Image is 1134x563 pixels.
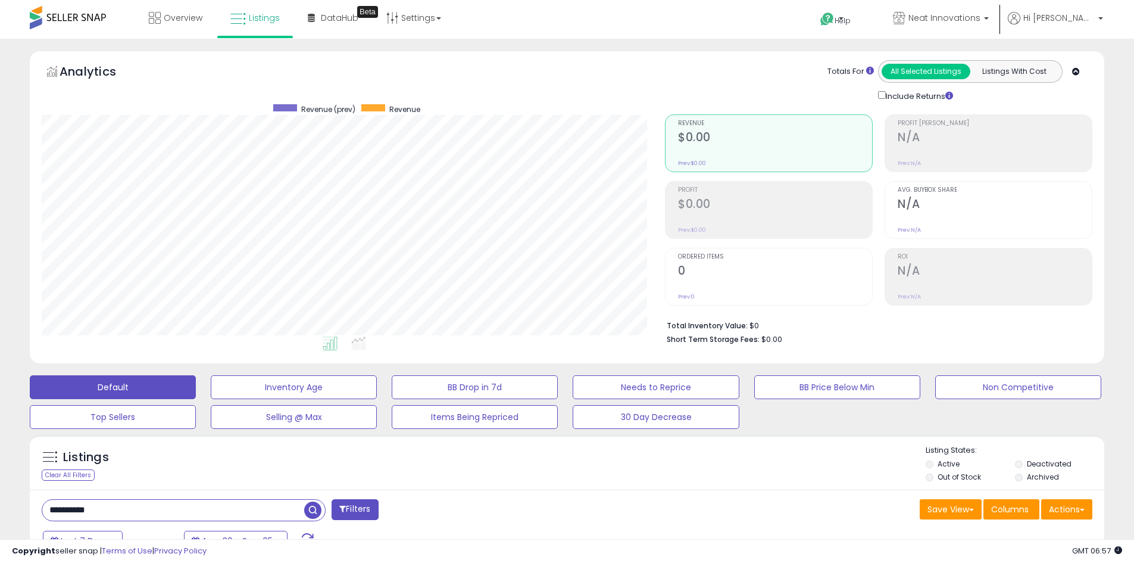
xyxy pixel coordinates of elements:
[991,503,1029,515] span: Columns
[573,375,739,399] button: Needs to Reprice
[389,104,420,114] span: Revenue
[898,254,1092,260] span: ROI
[811,3,874,39] a: Help
[678,130,872,147] h2: $0.00
[202,535,273,547] span: Aug-30 - Sep-05
[392,375,558,399] button: BB Drop in 7d
[869,89,967,102] div: Include Returns
[211,375,377,399] button: Inventory Age
[754,375,920,399] button: BB Price Below Min
[678,160,706,167] small: Prev: $0.00
[12,545,55,556] strong: Copyright
[43,531,123,551] button: Last 7 Days
[30,405,196,429] button: Top Sellers
[357,6,378,18] div: Tooltip anchor
[30,375,196,399] button: Default
[332,499,378,520] button: Filters
[61,535,108,547] span: Last 7 Days
[1027,472,1059,482] label: Archived
[835,15,851,26] span: Help
[678,293,695,300] small: Prev: 0
[63,449,109,466] h5: Listings
[321,12,358,24] span: DataHub
[392,405,558,429] button: Items Being Repriced
[667,334,760,344] b: Short Term Storage Fees:
[573,405,739,429] button: 30 Day Decrease
[678,197,872,213] h2: $0.00
[938,459,960,469] label: Active
[678,187,872,194] span: Profit
[1008,12,1103,39] a: Hi [PERSON_NAME]
[184,531,288,551] button: Aug-30 - Sep-05
[678,120,872,127] span: Revenue
[898,264,1092,280] h2: N/A
[42,469,95,481] div: Clear All Filters
[678,254,872,260] span: Ordered Items
[882,64,970,79] button: All Selected Listings
[898,160,921,167] small: Prev: N/A
[12,546,207,557] div: seller snap | |
[249,12,280,24] span: Listings
[667,318,1083,332] li: $0
[678,226,706,234] small: Prev: $0.00
[301,104,355,114] span: Revenue (prev)
[154,545,207,556] a: Privacy Policy
[678,264,872,280] h2: 0
[920,499,982,520] button: Save View
[1023,12,1095,24] span: Hi [PERSON_NAME]
[898,120,1092,127] span: Profit [PERSON_NAME]
[983,499,1039,520] button: Columns
[761,334,782,345] span: $0.00
[102,545,152,556] a: Terms of Use
[827,66,874,77] div: Totals For
[970,64,1058,79] button: Listings With Cost
[898,293,921,300] small: Prev: N/A
[1072,545,1122,556] span: 2025-09-17 06:57 GMT
[211,405,377,429] button: Selling @ Max
[908,12,980,24] span: Neat Innovations
[124,536,179,548] span: Compared to:
[898,130,1092,147] h2: N/A
[938,472,981,482] label: Out of Stock
[60,63,139,83] h5: Analytics
[164,12,202,24] span: Overview
[926,445,1104,456] p: Listing States:
[667,321,748,331] b: Total Inventory Value:
[898,187,1092,194] span: Avg. Buybox Share
[820,12,835,27] i: Get Help
[898,226,921,234] small: Prev: N/A
[898,197,1092,213] h2: N/A
[1041,499,1092,520] button: Actions
[1027,459,1071,469] label: Deactivated
[935,375,1101,399] button: Non Competitive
